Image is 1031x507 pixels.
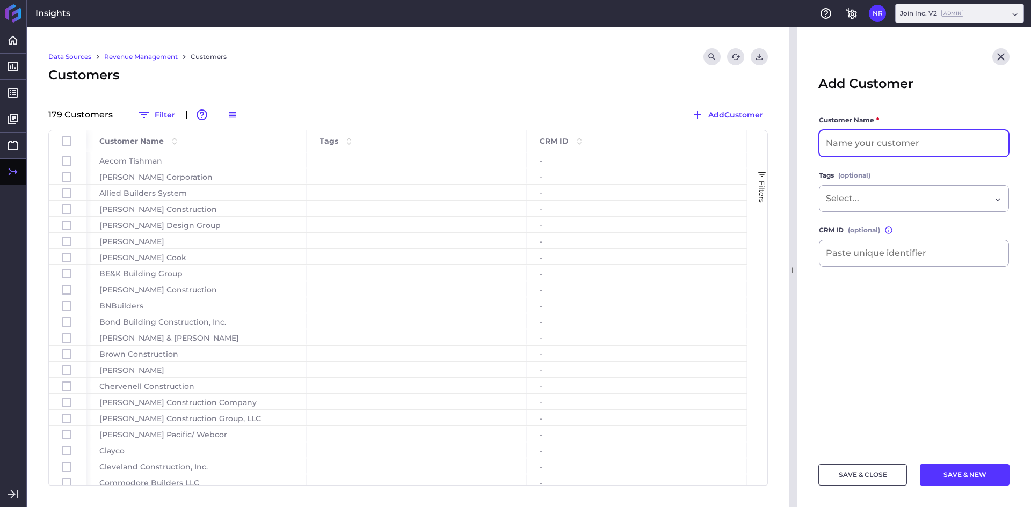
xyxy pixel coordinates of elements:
button: SAVE & CLOSE [818,464,907,486]
div: Join Inc. V2 [900,9,963,18]
button: SAVE & NEW [920,464,1010,486]
button: Search by [703,48,721,65]
a: Customers [191,52,227,62]
span: Add Customer [708,109,763,121]
div: Dropdown select [895,4,1024,23]
input: Name your customer [819,130,1008,156]
button: Filter [133,106,180,123]
span: (optional) [848,225,880,236]
div: Dropdown select [819,185,1009,212]
span: Tags [819,170,834,181]
button: General Settings [843,5,860,22]
span: Add Customer [818,74,913,93]
button: AddCustomer [686,106,768,123]
a: Data Sources [48,52,91,62]
div: 179 Customer s [48,111,119,119]
span: (optional) [838,170,870,181]
button: Refresh [727,48,744,65]
a: Revenue Management [104,52,178,62]
ins: Admin [941,10,963,17]
input: Paste unique identifier [819,240,1008,266]
button: Help [817,5,834,22]
input: Select... [826,192,872,205]
span: Customer Name [819,115,874,126]
button: Close [992,48,1010,65]
span: Customers [48,65,119,85]
span: CRM ID [819,225,844,236]
button: User Menu [869,5,886,22]
span: Filters [758,181,766,203]
button: User Menu [751,48,768,65]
